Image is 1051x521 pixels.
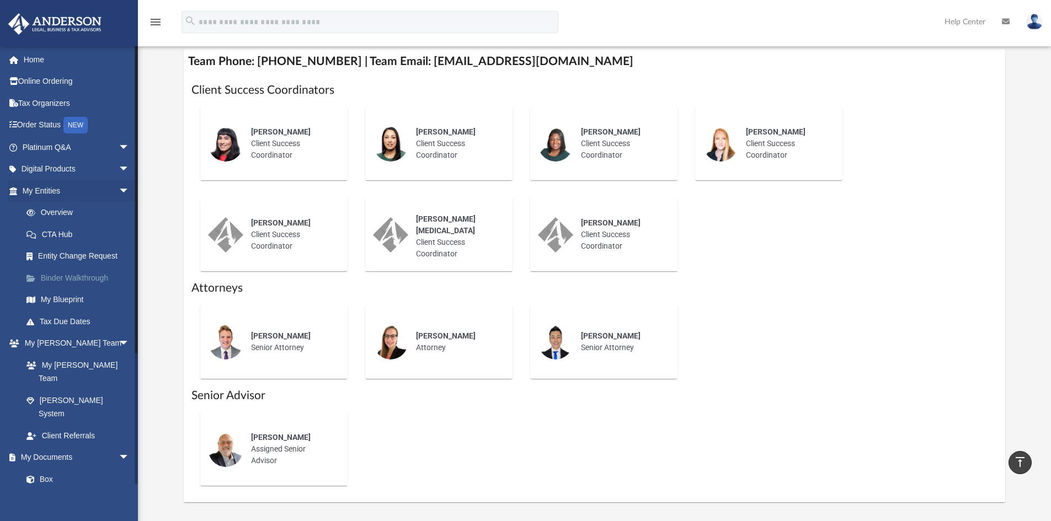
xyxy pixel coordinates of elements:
[8,447,141,469] a: My Documentsarrow_drop_down
[119,332,141,355] span: arrow_drop_down
[581,127,641,136] span: [PERSON_NAME]
[538,217,573,253] img: thumbnail
[208,217,243,253] img: thumbnail
[416,127,476,136] span: [PERSON_NAME]
[15,310,146,332] a: Tax Due Dates
[243,210,340,260] div: Client Success Coordinator
[15,245,146,267] a: Entity Change Request
[119,158,141,181] span: arrow_drop_down
[373,126,408,162] img: thumbnail
[149,21,162,29] a: menu
[243,119,340,169] div: Client Success Coordinator
[191,280,998,296] h1: Attorneys
[15,468,135,490] a: Box
[373,217,408,253] img: thumbnail
[184,49,1006,74] h4: Team Phone: [PHONE_NUMBER] | Team Email: [EMAIL_ADDRESS][DOMAIN_NAME]
[63,117,88,133] div: NEW
[251,433,311,442] span: [PERSON_NAME]
[243,424,340,474] div: Assigned Senior Advisor
[1013,455,1027,469] i: vertical_align_top
[15,202,146,224] a: Overview
[373,324,408,359] img: thumbnail
[573,119,670,169] div: Client Success Coordinator
[581,331,641,340] span: [PERSON_NAME]
[15,289,141,311] a: My Blueprint
[1009,451,1032,474] a: vertical_align_top
[149,15,162,29] i: menu
[8,180,146,202] a: My Entitiesarrow_drop_down
[573,323,670,361] div: Senior Attorney
[251,127,311,136] span: [PERSON_NAME]
[119,180,141,202] span: arrow_drop_down
[8,49,146,71] a: Home
[208,432,243,467] img: thumbnail
[251,218,311,227] span: [PERSON_NAME]
[581,218,641,227] span: [PERSON_NAME]
[408,323,505,361] div: Attorney
[408,206,505,267] div: Client Success Coordinator
[573,210,670,260] div: Client Success Coordinator
[119,136,141,159] span: arrow_drop_down
[15,354,135,389] a: My [PERSON_NAME] Team
[8,136,146,158] a: Platinum Q&Aarrow_drop_down
[15,425,141,447] a: Client Referrals
[243,323,340,361] div: Senior Attorney
[408,119,505,169] div: Client Success Coordinator
[8,332,141,355] a: My [PERSON_NAME] Teamarrow_drop_down
[119,447,141,469] span: arrow_drop_down
[538,126,573,162] img: thumbnail
[191,82,998,98] h1: Client Success Coordinators
[251,331,311,340] span: [PERSON_NAME]
[1026,14,1043,30] img: User Pic
[8,158,146,180] a: Digital Productsarrow_drop_down
[184,15,196,27] i: search
[703,126,738,162] img: thumbnail
[416,331,476,340] span: [PERSON_NAME]
[738,119,835,169] div: Client Success Coordinator
[746,127,805,136] span: [PERSON_NAME]
[15,223,146,245] a: CTA Hub
[8,114,146,137] a: Order StatusNEW
[8,92,146,114] a: Tax Organizers
[416,214,476,235] span: [PERSON_NAME][MEDICAL_DATA]
[15,389,141,425] a: [PERSON_NAME] System
[8,71,146,93] a: Online Ordering
[5,13,105,35] img: Anderson Advisors Platinum Portal
[208,126,243,162] img: thumbnail
[191,388,998,404] h1: Senior Advisor
[538,324,573,359] img: thumbnail
[208,324,243,359] img: thumbnail
[15,267,146,289] a: Binder Walkthrough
